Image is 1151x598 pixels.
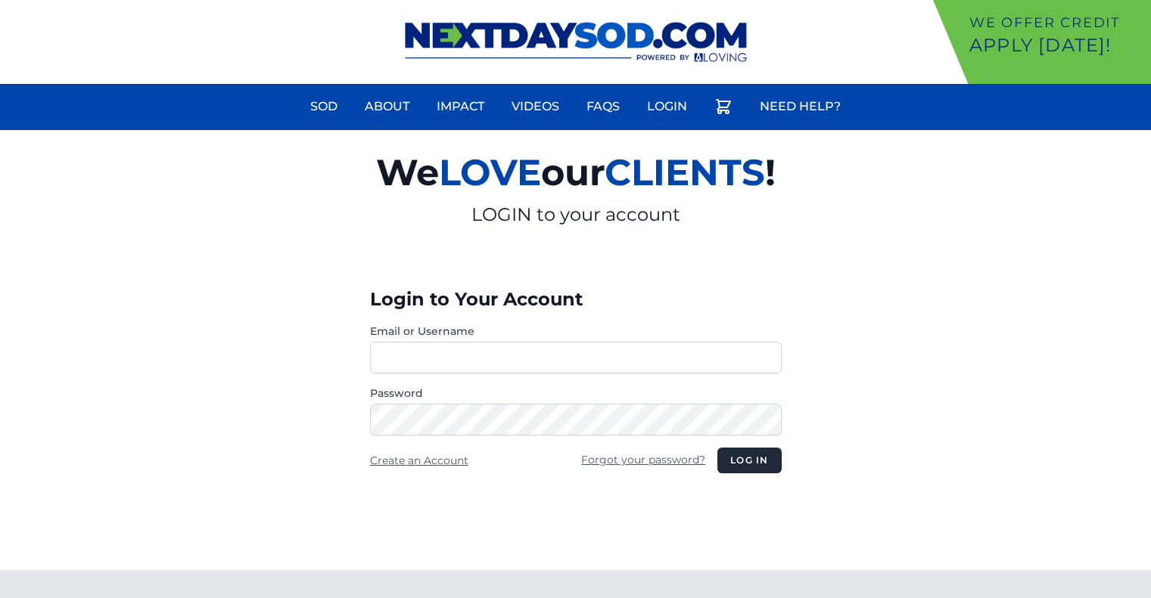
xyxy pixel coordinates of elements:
p: Apply [DATE]! [969,33,1145,57]
button: Log in [717,448,781,473]
a: About [356,88,418,125]
a: Impact [428,88,493,125]
a: Create an Account [370,454,468,467]
h3: Login to Your Account [370,287,782,311]
h2: We our ! [201,142,951,203]
a: FAQs [577,88,629,125]
label: Password [370,386,782,401]
p: LOGIN to your account [201,203,951,227]
a: Forgot your password? [581,453,705,466]
a: Need Help? [751,88,850,125]
span: LOVE [439,150,541,194]
span: CLIENTS [605,150,765,194]
a: Login [638,88,696,125]
label: Email or Username [370,324,782,339]
p: We offer Credit [969,12,1145,33]
a: Videos [502,88,568,125]
a: Sod [301,88,347,125]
